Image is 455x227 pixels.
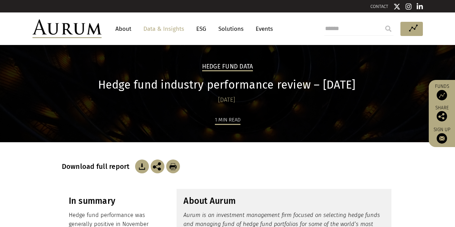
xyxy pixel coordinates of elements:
img: Sign up to our newsletter [437,133,447,144]
div: 1 min read [215,116,240,125]
h3: Download full report [62,162,133,171]
a: Events [252,22,273,35]
input: Submit [381,22,395,36]
img: Share this post [151,160,164,173]
img: Download Article [135,160,149,173]
img: Share this post [437,111,447,121]
a: CONTACT [370,4,388,9]
div: [DATE] [62,95,392,105]
img: Access Funds [437,90,447,100]
h1: Hedge fund industry performance review – [DATE] [62,78,392,92]
img: Instagram icon [406,3,412,10]
div: Share [432,106,452,121]
a: About [112,22,135,35]
img: Aurum [32,19,102,38]
a: Data & Insights [140,22,188,35]
a: ESG [193,22,210,35]
a: Funds [432,83,452,100]
h3: In summary [69,196,155,206]
a: Solutions [215,22,247,35]
img: Twitter icon [394,3,400,10]
h2: Hedge Fund Data [202,63,253,71]
img: Download Article [166,160,180,173]
img: Linkedin icon [417,3,423,10]
a: Sign up [432,127,452,144]
h3: About Aurum [183,196,385,206]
